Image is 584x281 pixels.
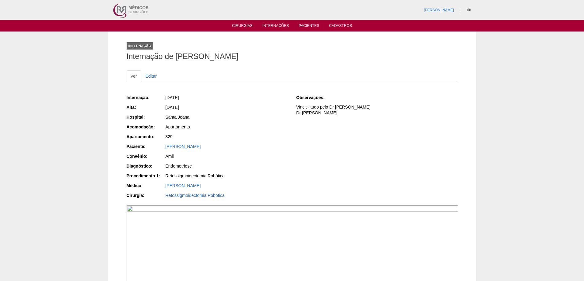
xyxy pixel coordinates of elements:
div: Convênio: [127,153,165,159]
div: Acomodação: [127,124,165,130]
a: Editar [142,70,161,82]
div: Procedimento 1: [127,173,165,179]
div: Observações: [296,94,334,101]
div: Santa Joana [166,114,288,120]
div: Amil [166,153,288,159]
h1: Internação de [PERSON_NAME] [127,53,458,60]
a: Pacientes [299,24,319,30]
span: [DATE] [166,95,179,100]
div: Apartamento [166,124,288,130]
div: Apartamento: [127,134,165,140]
div: Paciente: [127,143,165,150]
div: Retossigmoidectomia Robótica [166,173,288,179]
a: Ver [127,70,141,82]
div: Internação [127,42,153,50]
div: Médico: [127,183,165,189]
a: Internações [262,24,289,30]
div: Cirurgia: [127,192,165,198]
div: Internação: [127,94,165,101]
a: [PERSON_NAME] [166,183,201,188]
div: Endometriose [166,163,288,169]
div: 329 [166,134,288,140]
a: Cirurgias [232,24,253,30]
a: Cadastros [329,24,352,30]
span: [DATE] [166,105,179,110]
a: [PERSON_NAME] [166,144,201,149]
div: Hospital: [127,114,165,120]
i: Sair [468,8,471,12]
a: [PERSON_NAME] [424,8,454,12]
p: Vincit - tudo pelo Dr [PERSON_NAME] Dr [PERSON_NAME] [296,104,457,116]
div: Alta: [127,104,165,110]
a: Retossigmoidectomia Robótica [166,193,225,198]
div: Diagnóstico: [127,163,165,169]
